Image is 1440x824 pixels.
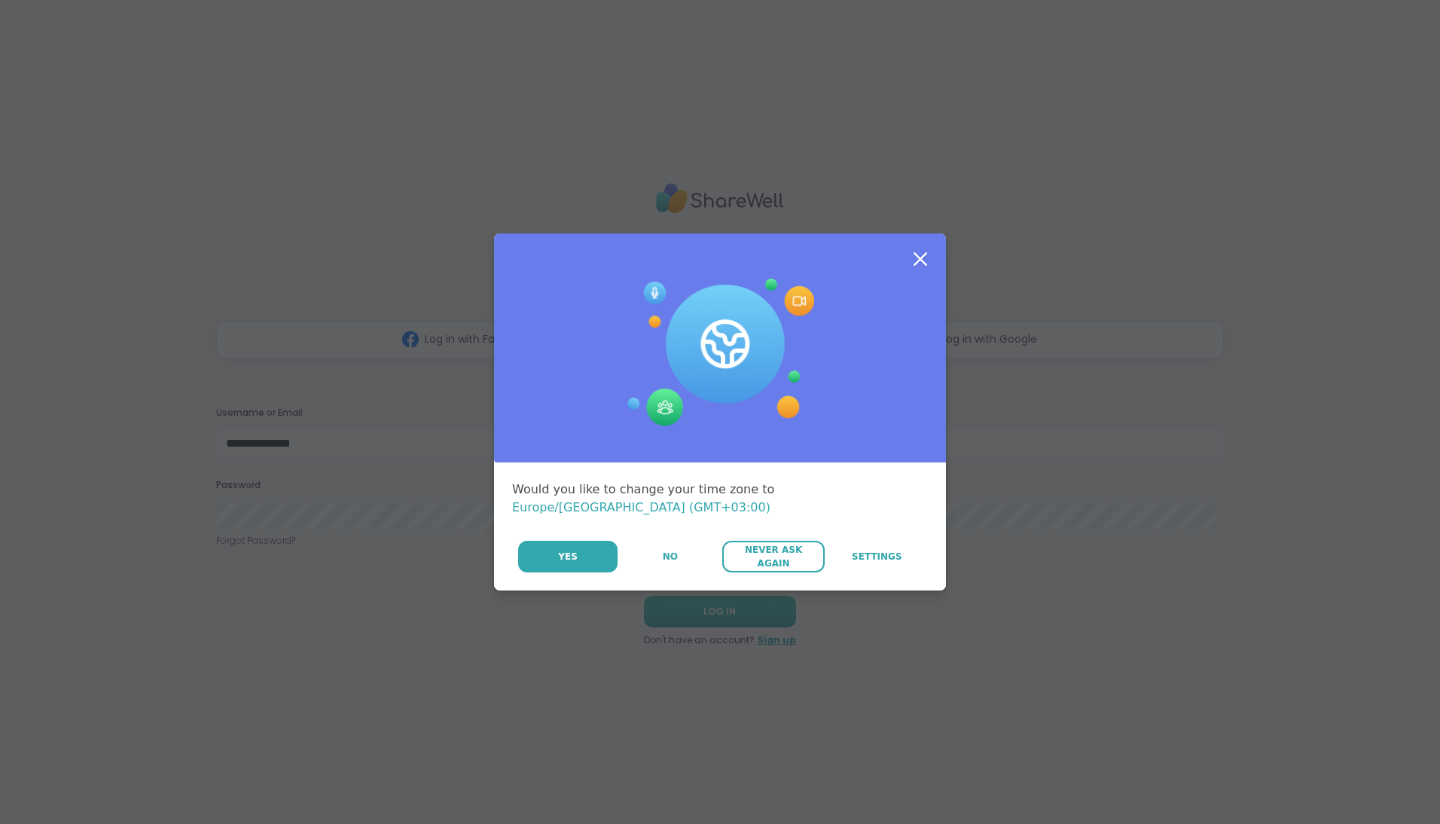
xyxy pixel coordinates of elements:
[619,541,721,572] button: No
[852,550,902,563] span: Settings
[512,481,928,517] div: Would you like to change your time zone to
[512,500,770,514] span: Europe/[GEOGRAPHIC_DATA] (GMT+03:00)
[722,541,824,572] button: Never Ask Again
[558,550,578,563] span: Yes
[626,279,814,426] img: Session Experience
[663,550,678,563] span: No
[730,543,816,570] span: Never Ask Again
[826,541,928,572] a: Settings
[518,541,618,572] button: Yes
